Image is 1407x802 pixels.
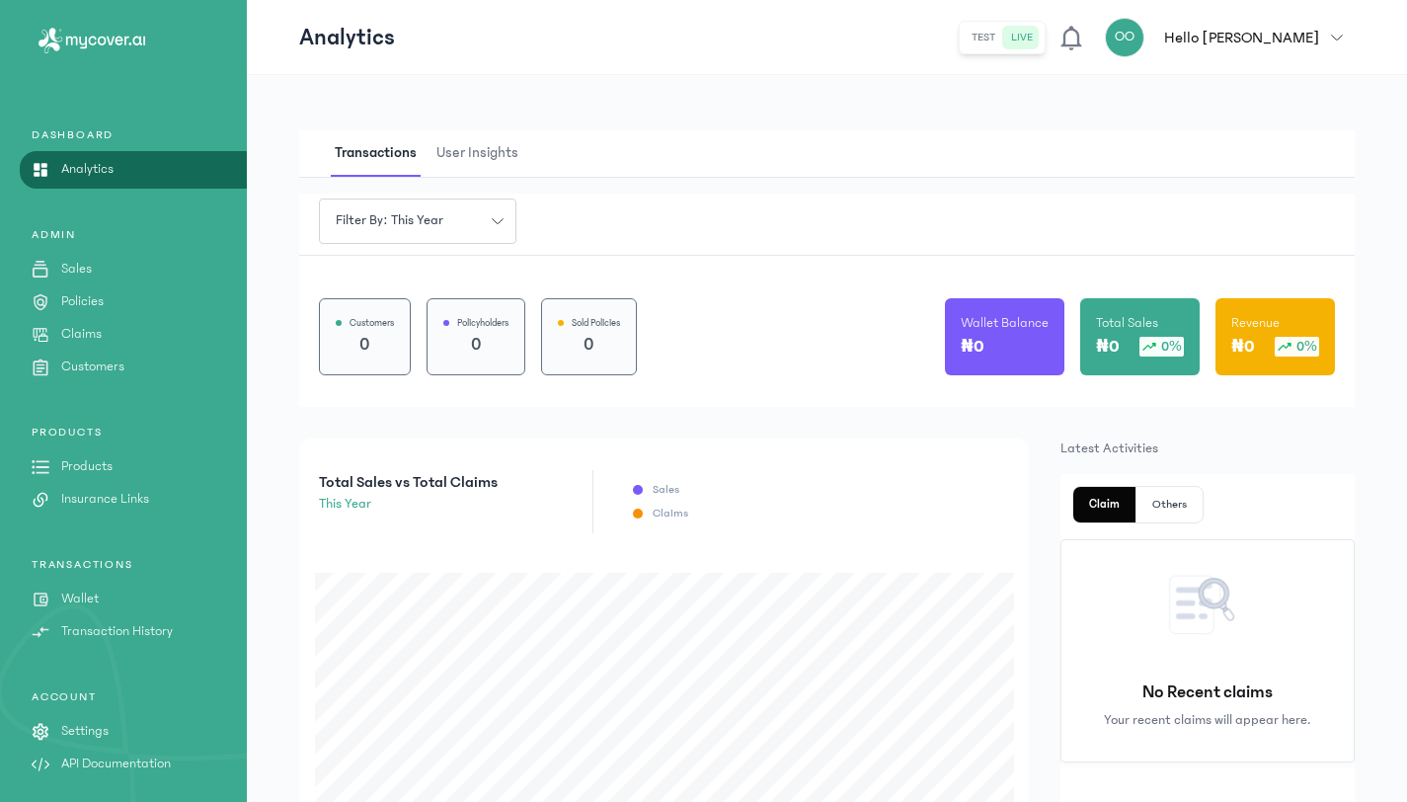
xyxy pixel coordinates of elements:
span: Transactions [331,130,421,177]
span: Filter by: this year [324,210,455,231]
p: 0 [558,331,620,359]
p: Sold Policies [572,315,620,331]
p: Sales [653,482,679,498]
p: Claims [653,506,688,521]
p: Claims [61,324,102,345]
p: 0 [443,331,508,359]
p: Customers [61,357,124,377]
p: Sales [61,259,92,280]
button: Transactions [331,130,432,177]
p: Hello [PERSON_NAME] [1164,26,1319,49]
p: ₦0 [961,333,984,361]
p: No Recent claims [1142,679,1273,706]
button: live [1003,26,1041,49]
p: Wallet [61,589,99,609]
p: Total Sales [1096,313,1158,333]
button: test [964,26,1003,49]
p: ₦0 [1096,333,1120,361]
button: Claim [1073,487,1136,522]
p: Policies [61,291,104,312]
p: Analytics [61,159,114,180]
p: Latest Activities [1060,439,1355,458]
p: ₦0 [1231,333,1255,361]
p: 0 [336,331,394,359]
span: User Insights [432,130,522,177]
p: Policyholders [457,315,508,331]
p: Transaction History [61,621,173,642]
button: Others [1136,487,1203,522]
p: Your recent claims will appear here. [1104,710,1310,730]
p: Settings [61,721,109,742]
button: User Insights [432,130,534,177]
p: Total Sales vs Total Claims [319,470,498,494]
div: OO [1105,18,1144,57]
p: this year [319,494,498,515]
p: Insurance Links [61,489,149,510]
p: Wallet Balance [961,313,1049,333]
p: Products [61,456,113,477]
p: Revenue [1231,313,1280,333]
div: 0% [1139,337,1184,357]
div: 0% [1275,337,1319,357]
p: Analytics [299,22,395,53]
button: OOHello [PERSON_NAME] [1105,18,1355,57]
p: API Documentation [61,754,171,774]
p: Customers [350,315,394,331]
button: Filter by: this year [319,199,516,244]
